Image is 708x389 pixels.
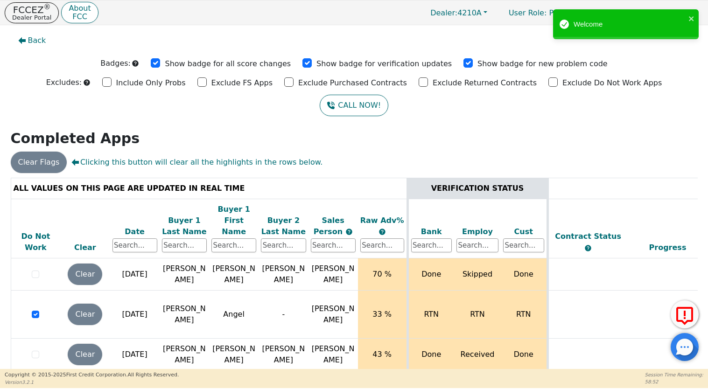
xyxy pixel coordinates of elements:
[421,6,497,20] button: Dealer:4210A
[209,258,259,291] td: [PERSON_NAME]
[411,226,452,237] div: Bank
[503,238,544,252] input: Search...
[454,258,501,291] td: Skipped
[11,152,67,173] button: Clear Flags
[110,258,160,291] td: [DATE]
[501,339,547,371] td: Done
[160,258,209,291] td: [PERSON_NAME]
[211,238,256,252] input: Search...
[110,339,160,371] td: [DATE]
[645,378,703,385] p: 58:52
[69,5,91,12] p: About
[312,344,355,364] span: [PERSON_NAME]
[430,8,457,17] span: Dealer:
[407,339,454,371] td: Done
[11,130,140,146] strong: Completed Apps
[162,215,207,237] div: Buyer 1 Last Name
[454,291,501,339] td: RTN
[12,5,51,14] p: FCCEZ
[11,30,54,51] button: Back
[71,157,322,168] span: Clicking this button will clear all the highlights in the rows below.
[372,310,392,319] span: 33 %
[360,216,404,225] span: Raw Adv%
[433,77,537,89] p: Exclude Returned Contracts
[211,77,273,89] p: Exclude FS Apps
[311,238,356,252] input: Search...
[430,8,482,17] span: 4210A
[477,58,608,69] p: Show badge for new problem code
[160,339,209,371] td: [PERSON_NAME]
[574,19,686,30] div: Welcome
[44,3,51,11] sup: ®
[360,238,404,252] input: Search...
[100,58,131,69] p: Badges:
[5,371,179,379] p: Copyright © 2015- 2025 First Credit Corporation.
[456,226,498,237] div: Employ
[411,238,452,252] input: Search...
[12,14,51,21] p: Dealer Portal
[259,258,308,291] td: [PERSON_NAME]
[499,4,587,22] a: User Role: Primary
[162,238,207,252] input: Search...
[645,371,703,378] p: Session Time Remaining:
[372,350,392,359] span: 43 %
[14,183,404,194] div: ALL VALUES ON THIS PAGE ARE UPDATED IN REAL TIME
[68,304,102,325] button: Clear
[555,232,621,241] span: Contract Status
[671,300,699,328] button: Report Error to FCC
[314,216,345,236] span: Sales Person
[116,77,186,89] p: Include Only Probs
[63,242,107,253] div: Clear
[112,238,157,252] input: Search...
[46,77,82,88] p: Excludes:
[562,77,662,89] p: Exclude Do Not Work Apps
[209,291,259,339] td: Angel
[259,339,308,371] td: [PERSON_NAME]
[127,372,179,378] span: All Rights Reserved.
[501,291,547,339] td: RTN
[165,58,291,69] p: Show badge for all score changes
[261,238,306,252] input: Search...
[69,13,91,21] p: FCC
[160,291,209,339] td: [PERSON_NAME]
[28,35,46,46] span: Back
[320,95,388,116] button: CALL NOW!
[316,58,452,69] p: Show badge for verification updates
[211,204,256,237] div: Buyer 1 First Name
[589,6,703,20] button: 4210A:[PERSON_NAME]
[503,226,544,237] div: Cust
[112,226,157,237] div: Date
[509,8,547,17] span: User Role :
[68,264,102,285] button: Clear
[312,264,355,284] span: [PERSON_NAME]
[499,4,587,22] p: Primary
[312,304,355,324] span: [PERSON_NAME]
[209,339,259,371] td: [PERSON_NAME]
[5,379,179,386] p: Version 3.2.1
[5,2,59,23] button: FCCEZ®Dealer Portal
[407,291,454,339] td: RTN
[407,258,454,291] td: Done
[372,270,392,278] span: 70 %
[298,77,407,89] p: Exclude Purchased Contracts
[501,258,547,291] td: Done
[68,344,102,365] button: Clear
[110,291,160,339] td: [DATE]
[630,242,706,253] div: Progress
[454,339,501,371] td: Received
[61,2,98,24] button: AboutFCC
[688,13,695,24] button: close
[259,291,308,339] td: -
[261,215,306,237] div: Buyer 2 Last Name
[411,183,544,194] div: VERIFICATION STATUS
[14,231,58,253] div: Do Not Work
[456,238,498,252] input: Search...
